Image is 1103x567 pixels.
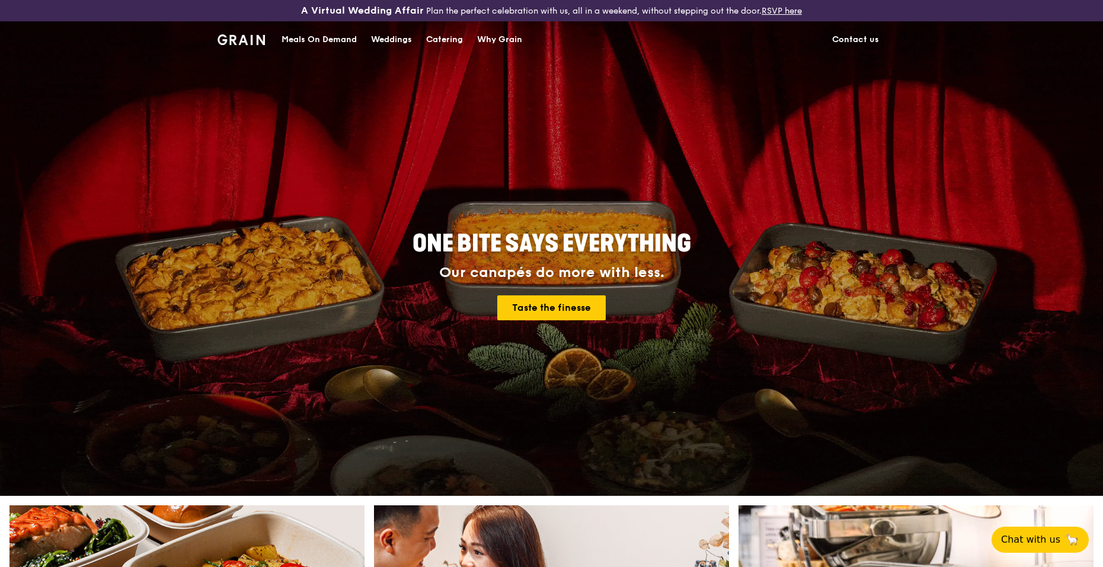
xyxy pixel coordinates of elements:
a: Why Grain [470,22,529,58]
a: GrainGrain [218,21,266,56]
div: Plan the perfect celebration with us, all in a weekend, without stepping out the door. [210,5,893,17]
span: 🦙 [1065,533,1079,547]
div: Why Grain [477,22,522,58]
h3: A Virtual Wedding Affair [301,5,424,17]
a: Weddings [364,22,419,58]
img: Grain [218,34,266,45]
div: Catering [426,22,463,58]
div: Meals On Demand [282,22,357,58]
a: Contact us [825,22,886,58]
span: Chat with us [1001,533,1060,547]
div: Weddings [371,22,412,58]
a: Taste the finesse [497,295,606,320]
button: Chat with us🦙 [992,527,1089,553]
a: RSVP here [762,6,802,16]
a: Catering [419,22,470,58]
